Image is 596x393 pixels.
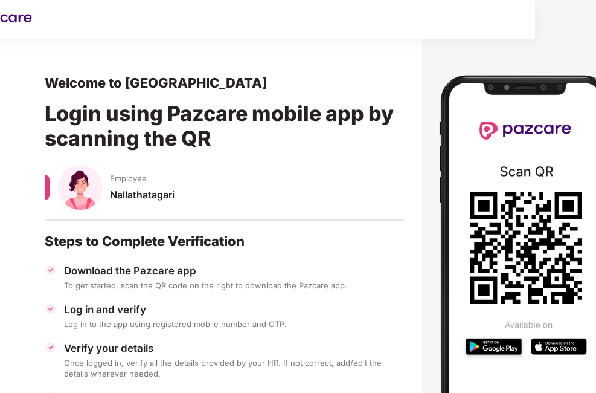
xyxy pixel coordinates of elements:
[45,91,404,165] div: Login using Pazcare mobile app by scanning the QR
[45,233,404,250] div: Steps to Complete Verification
[45,74,404,91] div: Welcome to [GEOGRAPHIC_DATA]
[64,319,404,330] div: Log in to the app using registered mobile number and OTP.
[45,342,57,354] img: svg+xml;base64,PHN2ZyBpZD0iVGljay0zMngzMiIgeG1sbnM9Imh0dHA6Ly93d3cudzMub3JnLzIwMDAvc3ZnIiB3aWR0aD...
[64,264,404,278] div: Download the Pazcare app
[58,165,103,210] img: svg+xml;base64,PHN2ZyB4bWxucz0iaHR0cDovL3d3dy53My5vcmcvMjAwMC9zdmciIHhtbG5zOnhsaW5rPSJodHRwOi8vd3...
[45,264,57,276] img: svg+xml;base64,PHN2ZyBpZD0iVGljay0zMngzMiIgeG1sbnM9Imh0dHA6Ly93d3cudzMub3JnLzIwMDAvc3ZnIiB3aWR0aD...
[64,342,404,355] div: Verify your details
[64,357,404,379] div: Once logged in, verify all the details provided by your HR. If not correct, add/edit the details ...
[110,173,147,184] span: Employee
[110,189,404,212] div: Nallathatagari
[64,303,404,316] div: Log in and verify
[45,303,57,315] img: svg+xml;base64,PHN2ZyBpZD0iVGljay0zMngzMiIgeG1sbnM9Imh0dHA6Ly93d3cudzMub3JnLzIwMDAvc3ZnIiB3aWR0aD...
[64,280,404,291] div: To get started, scan the QR code on the right to download the Pazcare app.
